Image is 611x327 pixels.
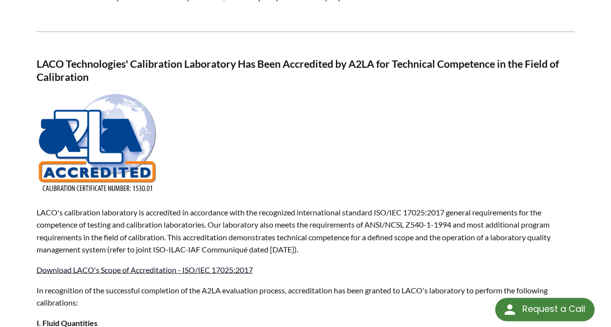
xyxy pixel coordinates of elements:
[37,206,575,255] p: LACO's calibration laboratory is accredited in accordance with the recognized international stand...
[495,298,594,321] div: Request a Call
[37,265,253,274] a: Download LACO's Scope of Accreditation - ISO/IEC 17025:2017
[37,58,575,84] h3: LACO Technologies' Calibration Laboratory Has Been Accredited by A2LA for Technical Competence in...
[522,298,585,320] div: Request a Call
[502,302,517,317] img: round button
[37,318,97,327] strong: I. Fluid Quantities
[37,92,158,194] img: A2LA-ISO 17025 - LACO Technologies
[37,284,575,308] p: In recognition of the successful completion of the A2LA evaluation process, accreditation has bee...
